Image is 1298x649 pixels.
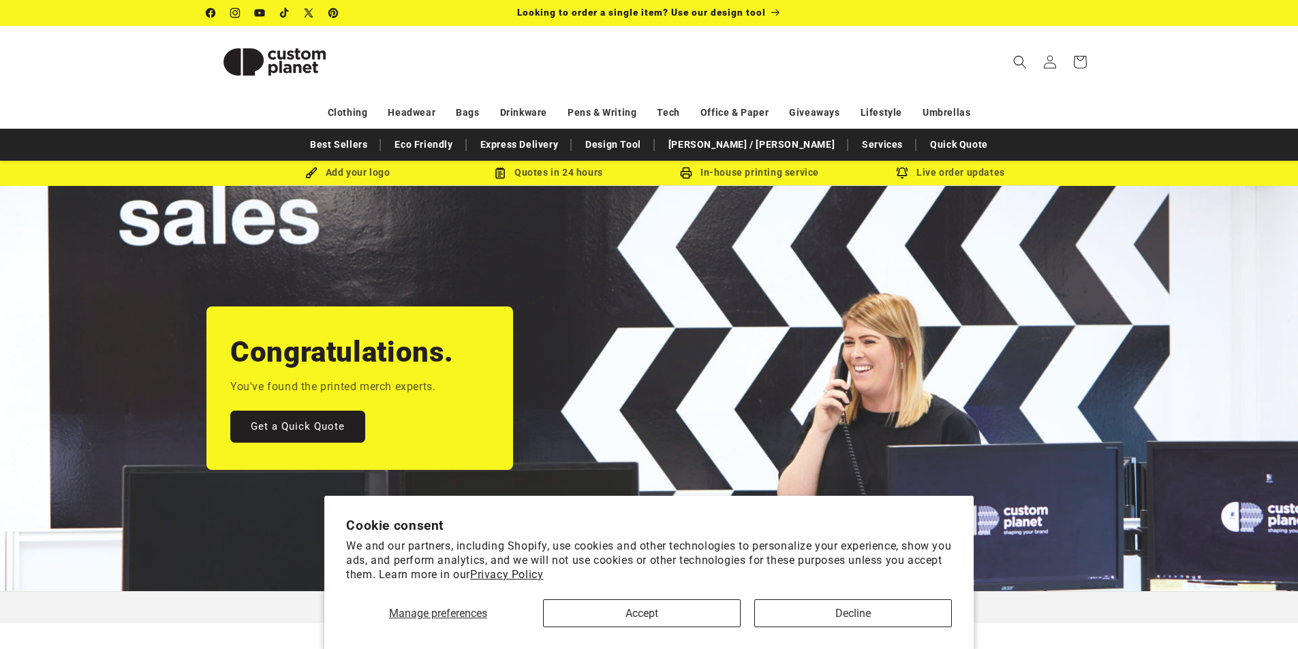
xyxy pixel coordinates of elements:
h2: Cookie consent [346,518,952,533]
a: Clothing [328,101,368,125]
summary: Search [1005,47,1035,77]
div: In-house printing service [649,164,850,181]
a: Best Sellers [303,133,374,157]
a: Bags [456,101,479,125]
button: Decline [754,599,952,627]
a: Giveaways [789,101,839,125]
a: Office & Paper [700,101,769,125]
a: Eco Friendly [388,133,459,157]
p: We and our partners, including Shopify, use cookies and other technologies to personalize your ex... [346,539,952,582]
a: [PERSON_NAME] / [PERSON_NAME] [662,133,841,157]
a: Get a Quick Quote [230,411,365,443]
a: Quick Quote [923,133,995,157]
div: Live order updates [850,164,1051,181]
h2: Congratulations. [230,334,454,370]
a: Privacy Policy [470,568,543,581]
a: Design Tool [578,133,648,157]
div: Quotes in 24 hours [448,164,649,181]
a: Services [855,133,910,157]
a: Headwear [388,101,435,125]
img: Brush Icon [305,167,318,179]
img: Order updates [896,167,908,179]
a: Express Delivery [474,133,566,157]
p: You've found the printed merch experts. [230,377,435,397]
div: Add your logo [247,164,448,181]
button: Manage preferences [346,599,529,627]
img: Order Updates Icon [494,167,506,179]
span: Looking to order a single item? Use our design tool [517,7,766,18]
a: Umbrellas [923,101,970,125]
a: Tech [657,101,679,125]
button: Accept [543,599,741,627]
a: Custom Planet [201,26,347,97]
img: Custom Planet [206,31,343,93]
img: In-house printing [680,167,692,179]
span: Manage preferences [389,607,487,620]
a: Lifestyle [861,101,902,125]
a: Drinkware [500,101,547,125]
a: Pens & Writing [568,101,636,125]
